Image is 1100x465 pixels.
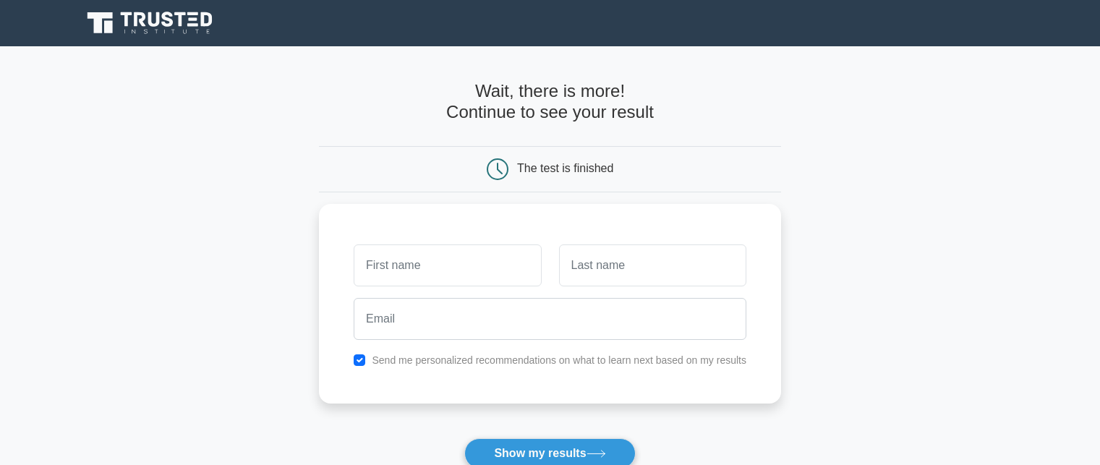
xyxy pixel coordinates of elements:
input: First name [354,244,541,286]
div: The test is finished [517,162,613,174]
input: Last name [559,244,746,286]
input: Email [354,298,746,340]
h4: Wait, there is more! Continue to see your result [319,81,781,123]
label: Send me personalized recommendations on what to learn next based on my results [372,354,746,366]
